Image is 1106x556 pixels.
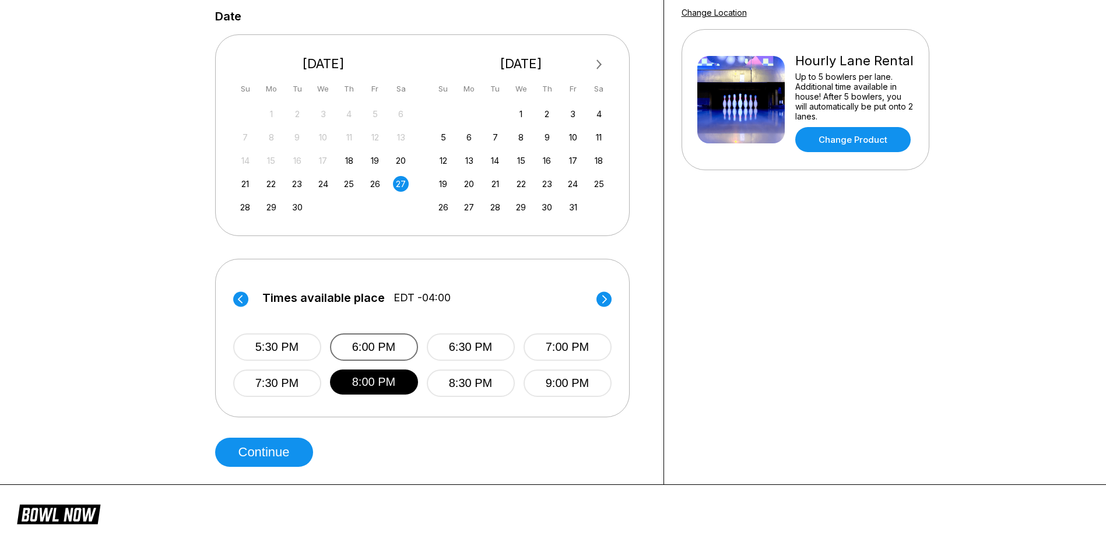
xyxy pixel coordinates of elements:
div: Not available Sunday, September 7th, 2025 [237,129,253,145]
div: Choose Monday, September 22nd, 2025 [264,176,279,192]
div: Not available Wednesday, September 17th, 2025 [315,153,331,168]
span: EDT -04:00 [394,291,451,304]
div: Sa [591,81,607,97]
div: Choose Saturday, October 25th, 2025 [591,176,607,192]
div: Choose Sunday, October 5th, 2025 [436,129,451,145]
label: Date [215,10,241,23]
div: [DATE] [233,56,414,72]
div: Not available Tuesday, September 9th, 2025 [289,129,305,145]
div: We [513,81,529,97]
div: Choose Monday, October 27th, 2025 [461,199,477,215]
div: Choose Friday, October 3rd, 2025 [565,106,581,122]
div: Choose Friday, October 10th, 2025 [565,129,581,145]
div: Sa [393,81,409,97]
div: Choose Sunday, September 21st, 2025 [237,176,253,192]
div: Choose Friday, October 24th, 2025 [565,176,581,192]
button: Continue [215,438,313,467]
div: Choose Monday, September 29th, 2025 [264,199,279,215]
span: Times available place [262,291,385,304]
button: 8:00 PM [330,370,418,395]
div: Choose Monday, October 20th, 2025 [461,176,477,192]
div: Choose Thursday, October 16th, 2025 [539,153,555,168]
div: We [315,81,331,97]
div: Choose Thursday, September 18th, 2025 [341,153,357,168]
div: Up to 5 bowlers per lane. Additional time available in house! After 5 bowlers, you will automatic... [795,72,914,121]
div: Choose Wednesday, October 15th, 2025 [513,153,529,168]
div: Not available Wednesday, September 10th, 2025 [315,129,331,145]
div: Choose Tuesday, September 23rd, 2025 [289,176,305,192]
div: Not available Sunday, September 14th, 2025 [237,153,253,168]
div: Choose Friday, October 31st, 2025 [565,199,581,215]
div: Tu [289,81,305,97]
div: Th [539,81,555,97]
div: Choose Wednesday, October 1st, 2025 [513,106,529,122]
div: Not available Friday, September 12th, 2025 [367,129,383,145]
div: Not available Monday, September 8th, 2025 [264,129,279,145]
button: 6:30 PM [427,333,515,361]
button: 5:30 PM [233,333,321,361]
div: Choose Saturday, September 20th, 2025 [393,153,409,168]
div: Choose Wednesday, October 29th, 2025 [513,199,529,215]
div: month 2025-10 [434,105,609,215]
div: Su [436,81,451,97]
div: Choose Wednesday, October 8th, 2025 [513,129,529,145]
div: Choose Monday, October 6th, 2025 [461,129,477,145]
div: Choose Wednesday, October 22nd, 2025 [513,176,529,192]
div: Choose Monday, October 13th, 2025 [461,153,477,168]
div: Not available Monday, September 15th, 2025 [264,153,279,168]
div: Tu [487,81,503,97]
button: 7:00 PM [524,333,612,361]
div: Not available Tuesday, September 16th, 2025 [289,153,305,168]
div: Fr [367,81,383,97]
div: Choose Saturday, October 4th, 2025 [591,106,607,122]
div: Choose Tuesday, October 7th, 2025 [487,129,503,145]
button: 6:00 PM [330,333,418,361]
div: Not available Monday, September 1st, 2025 [264,106,279,122]
button: 9:00 PM [524,370,612,397]
div: Choose Saturday, September 27th, 2025 [393,176,409,192]
button: 7:30 PM [233,370,321,397]
div: Choose Sunday, October 26th, 2025 [436,199,451,215]
div: Choose Tuesday, October 21st, 2025 [487,176,503,192]
div: Fr [565,81,581,97]
div: [DATE] [431,56,612,72]
div: Choose Tuesday, October 14th, 2025 [487,153,503,168]
div: Not available Saturday, September 6th, 2025 [393,106,409,122]
div: Not available Wednesday, September 3rd, 2025 [315,106,331,122]
div: Choose Friday, September 19th, 2025 [367,153,383,168]
div: Not available Tuesday, September 2nd, 2025 [289,106,305,122]
div: Choose Sunday, October 12th, 2025 [436,153,451,168]
div: Choose Wednesday, September 24th, 2025 [315,176,331,192]
button: Next Month [590,55,609,74]
div: Mo [264,81,279,97]
button: 8:30 PM [427,370,515,397]
div: month 2025-09 [236,105,411,215]
img: Hourly Lane Rental [697,56,785,143]
div: Su [237,81,253,97]
div: Choose Saturday, October 18th, 2025 [591,153,607,168]
div: Choose Friday, October 17th, 2025 [565,153,581,168]
div: Not available Saturday, September 13th, 2025 [393,129,409,145]
div: Choose Thursday, October 23rd, 2025 [539,176,555,192]
div: Choose Sunday, September 28th, 2025 [237,199,253,215]
a: Change Location [682,8,747,17]
div: Choose Sunday, October 19th, 2025 [436,176,451,192]
div: Choose Thursday, October 2nd, 2025 [539,106,555,122]
div: Choose Thursday, October 30th, 2025 [539,199,555,215]
div: Hourly Lane Rental [795,53,914,69]
div: Choose Thursday, October 9th, 2025 [539,129,555,145]
a: Change Product [795,127,911,152]
div: Choose Friday, September 26th, 2025 [367,176,383,192]
div: Not available Friday, September 5th, 2025 [367,106,383,122]
div: Th [341,81,357,97]
div: Mo [461,81,477,97]
div: Choose Saturday, October 11th, 2025 [591,129,607,145]
div: Choose Tuesday, October 28th, 2025 [487,199,503,215]
div: Choose Thursday, September 25th, 2025 [341,176,357,192]
div: Not available Thursday, September 4th, 2025 [341,106,357,122]
div: Not available Thursday, September 11th, 2025 [341,129,357,145]
div: Choose Tuesday, September 30th, 2025 [289,199,305,215]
